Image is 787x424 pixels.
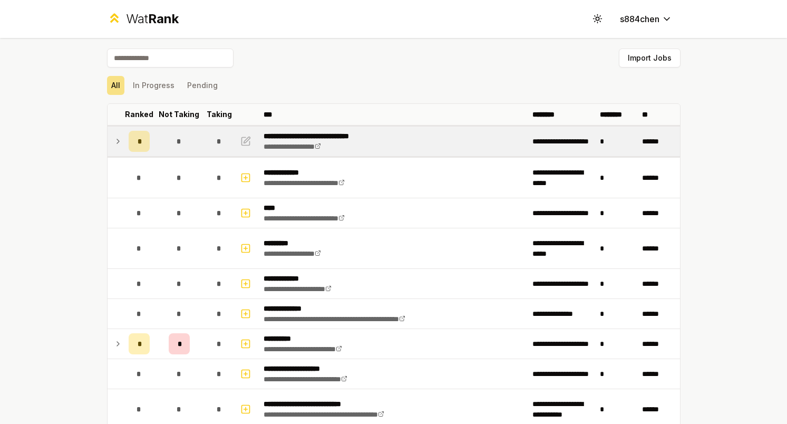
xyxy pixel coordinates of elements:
p: Ranked [125,109,153,120]
button: In Progress [129,76,179,95]
button: Import Jobs [619,49,681,68]
button: Pending [183,76,222,95]
div: Wat [126,11,179,27]
p: Not Taking [159,109,199,120]
p: Taking [207,109,232,120]
a: WatRank [107,11,179,27]
button: All [107,76,124,95]
button: s884chen [611,9,681,28]
span: Rank [148,11,179,26]
span: s884chen [620,13,659,25]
